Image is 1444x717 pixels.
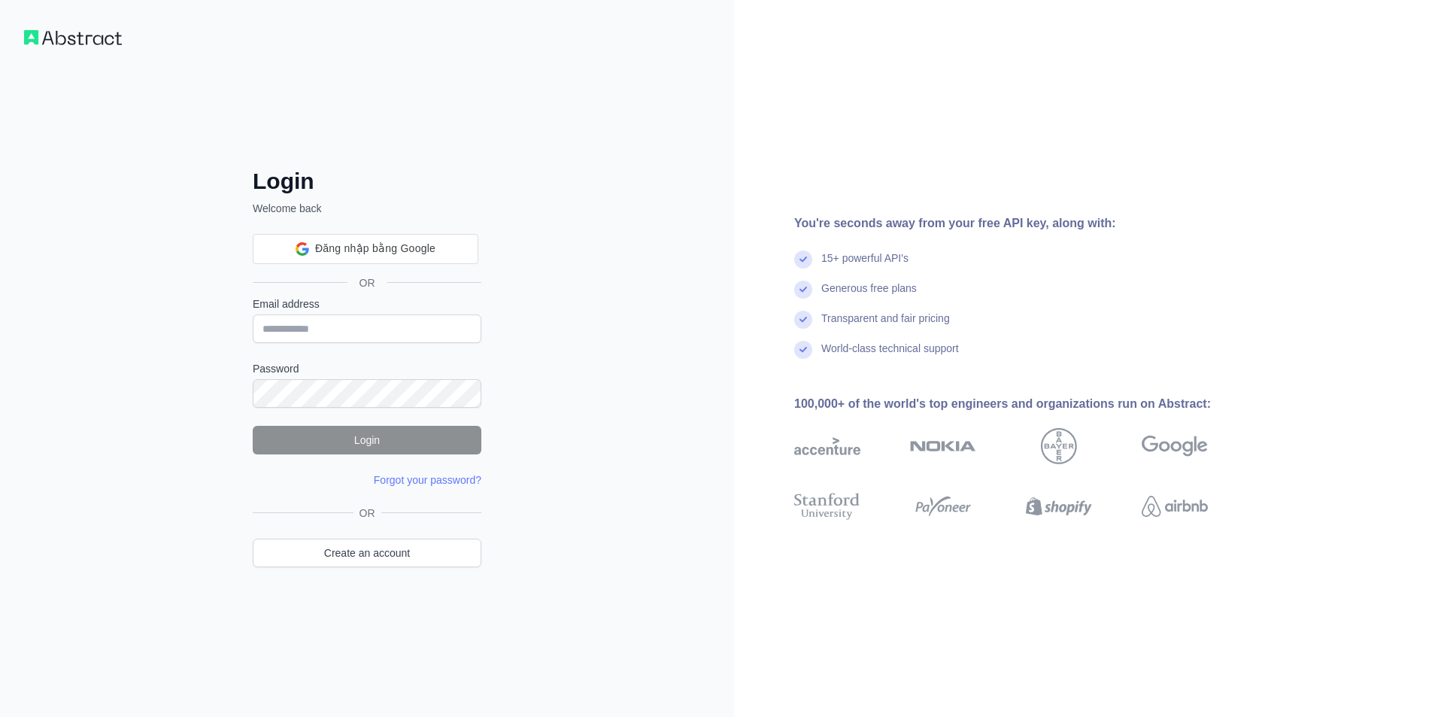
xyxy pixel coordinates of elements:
img: airbnb [1142,490,1208,523]
img: check mark [794,281,812,299]
h2: Login [253,168,481,195]
img: nokia [910,428,976,464]
img: check mark [794,311,812,329]
div: 100,000+ of the world's top engineers and organizations run on Abstract: [794,395,1256,413]
img: stanford university [794,490,860,523]
img: Workflow [24,30,122,45]
span: OR [347,275,387,290]
div: Generous free plans [821,281,917,311]
button: Login [253,426,481,454]
label: Password [253,361,481,376]
div: World-class technical support [821,341,959,371]
img: check mark [794,251,812,269]
div: 15+ powerful API's [821,251,909,281]
img: google [1142,428,1208,464]
div: Transparent and fair pricing [821,311,950,341]
img: payoneer [910,490,976,523]
img: shopify [1026,490,1092,523]
a: Forgot your password? [374,474,481,486]
img: check mark [794,341,812,359]
a: Create an account [253,539,481,567]
span: OR [353,506,381,521]
span: Đăng nhập bằng Google [315,241,435,257]
img: bayer [1041,428,1077,464]
img: accenture [794,428,860,464]
div: You're seconds away from your free API key, along with: [794,214,1256,232]
label: Email address [253,296,481,311]
div: Đăng nhập bằng Google [253,234,478,264]
p: Welcome back [253,201,481,216]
